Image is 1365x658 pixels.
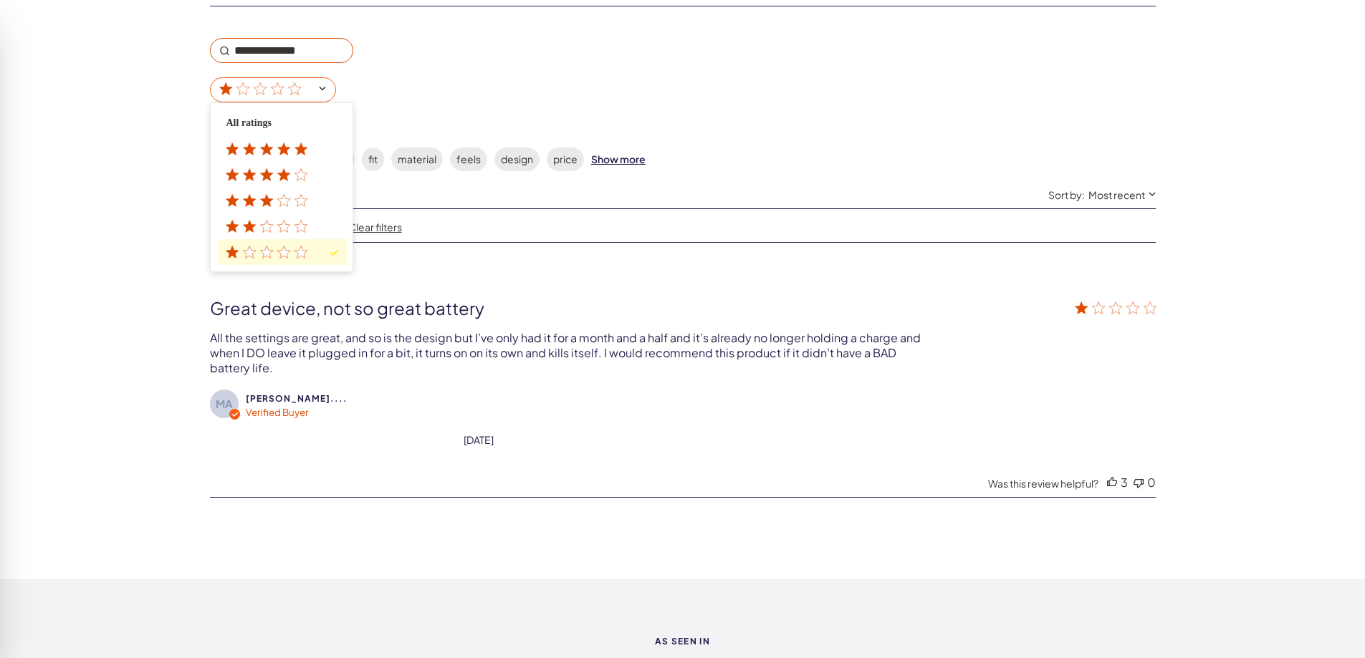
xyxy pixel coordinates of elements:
label: design [494,147,540,171]
div: Most recent [1088,188,1145,201]
div: Select a scoreSelect a score [210,77,336,102]
span: 5 [218,136,347,162]
span: 3 [218,188,347,213]
div: Vote down [1134,475,1144,490]
span: Verified Buyer [246,406,309,418]
span: 1 [218,239,347,265]
div: Great device, not so great battery [210,297,967,319]
div: All the settings are great, and so is the design but I’ve only had it for a month and a half and ... [210,330,923,375]
label: material [391,147,443,171]
div: Was this review helpful? [988,477,1098,490]
input: Search reviews [210,38,353,63]
div: 0 [1147,475,1156,490]
div: date [464,433,494,446]
span: Michael. A. [246,393,348,404]
div: Vote up [1107,475,1117,490]
strong: As Seen In [210,637,1156,646]
button: Clear filters [348,221,402,233]
div: Select a score [210,102,353,272]
input: Select a score [210,77,336,102]
text: MA [216,397,233,411]
button: Sort by:Most recent [1048,188,1156,201]
span: All ratings [226,118,272,128]
span: 4 [218,162,347,188]
div: [DATE] [464,433,494,446]
label: price [547,147,584,171]
span: Sort by: [1048,188,1085,201]
div: 3 [1121,475,1128,490]
span: 2 [218,213,347,239]
span: 0 [218,110,347,136]
div: Popular topics [210,120,967,132]
div: Show more [591,147,646,171]
label: fit [362,147,384,171]
label: feels [450,147,487,171]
